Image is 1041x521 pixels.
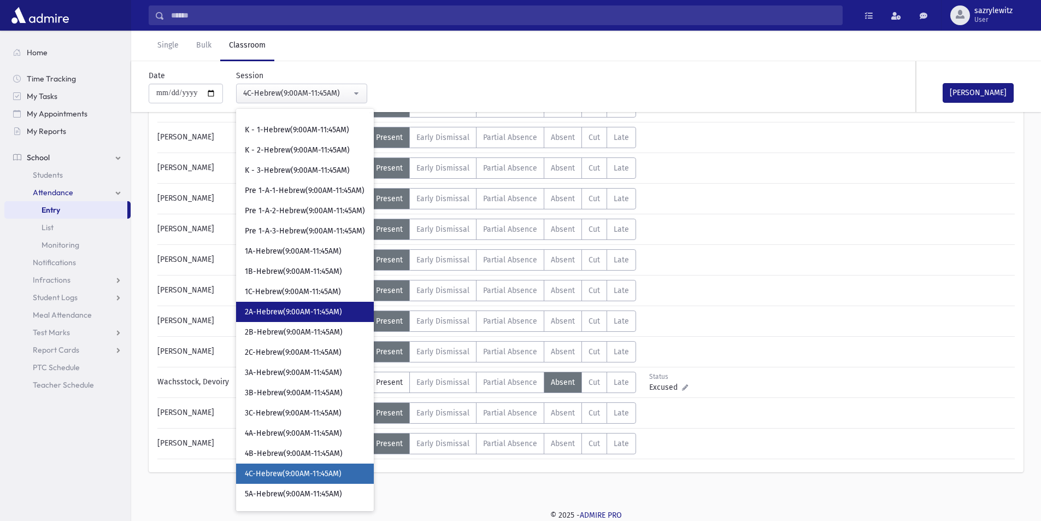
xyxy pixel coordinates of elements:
[236,70,263,81] label: Session
[245,145,350,156] span: K - 2-Hebrew(9:00AM-11:45AM)
[27,74,76,84] span: Time Tracking
[245,165,350,176] span: K - 3-Hebrew(9:00AM-11:45AM)
[4,254,131,271] a: Notifications
[33,362,80,372] span: PTC Schedule
[152,402,369,424] div: [PERSON_NAME]
[483,163,537,173] span: Partial Absence
[551,255,575,265] span: Absent
[416,378,469,387] span: Early Dismissal
[369,127,636,148] div: AttTypes
[416,286,469,295] span: Early Dismissal
[369,341,636,362] div: AttTypes
[33,275,70,285] span: Infractions
[9,4,72,26] img: AdmirePro
[245,266,342,277] span: 1B-Hebrew(9:00AM-11:45AM)
[4,105,131,122] a: My Appointments
[369,249,636,271] div: AttTypes
[152,188,369,209] div: [PERSON_NAME]
[483,225,537,234] span: Partial Absence
[614,163,629,173] span: Late
[4,376,131,394] a: Teacher Schedule
[33,380,94,390] span: Teacher Schedule
[369,188,636,209] div: AttTypes
[245,327,343,338] span: 2B-Hebrew(9:00AM-11:45AM)
[236,84,367,103] button: 4C-Hebrew(9:00AM-11:45AM)
[27,153,50,162] span: School
[33,188,73,197] span: Attendance
[27,109,87,119] span: My Appointments
[149,70,165,81] label: Date
[152,249,369,271] div: [PERSON_NAME]
[376,286,403,295] span: Present
[33,310,92,320] span: Meal Attendance
[152,341,369,362] div: [PERSON_NAME]
[376,133,403,142] span: Present
[245,489,342,500] span: 5A-Hebrew(9:00AM-11:45AM)
[245,104,344,115] span: 8A-Hebrew(9:00AM-10:55AM)
[245,448,343,459] span: 4B-Hebrew(9:00AM-11:45AM)
[974,7,1013,15] span: sazrylewitz
[4,289,131,306] a: Student Logs
[614,439,629,448] span: Late
[649,382,682,393] span: Excused
[974,15,1013,24] span: User
[589,133,600,142] span: Cut
[245,125,349,136] span: K - 1-Hebrew(9:00AM-11:45AM)
[369,402,636,424] div: AttTypes
[483,408,537,418] span: Partial Absence
[4,184,131,201] a: Attendance
[551,408,575,418] span: Absent
[4,359,131,376] a: PTC Schedule
[245,408,342,419] span: 3C-Hebrew(9:00AM-11:45AM)
[614,255,629,265] span: Late
[614,194,629,203] span: Late
[369,372,636,393] div: AttTypes
[164,5,842,25] input: Search
[369,433,636,454] div: AttTypes
[589,317,600,326] span: Cut
[416,408,469,418] span: Early Dismissal
[551,378,575,387] span: Absent
[483,286,537,295] span: Partial Absence
[27,48,48,57] span: Home
[376,255,403,265] span: Present
[551,439,575,448] span: Absent
[4,324,131,341] a: Test Marks
[245,286,341,297] span: 1C-Hebrew(9:00AM-11:45AM)
[245,469,342,479] span: 4C-Hebrew(9:00AM-11:45AM)
[649,372,698,382] div: Status
[614,133,629,142] span: Late
[416,347,469,356] span: Early Dismissal
[551,286,575,295] span: Absent
[416,133,469,142] span: Early Dismissal
[4,306,131,324] a: Meal Attendance
[589,194,600,203] span: Cut
[152,280,369,301] div: [PERSON_NAME]
[245,307,342,318] span: 2A-Hebrew(9:00AM-11:45AM)
[943,83,1014,103] button: [PERSON_NAME]
[4,219,131,236] a: List
[614,378,629,387] span: Late
[369,280,636,301] div: AttTypes
[187,31,220,61] a: Bulk
[152,433,369,454] div: [PERSON_NAME]
[33,345,79,355] span: Report Cards
[33,170,63,180] span: Students
[483,439,537,448] span: Partial Absence
[4,236,131,254] a: Monitoring
[27,91,57,101] span: My Tasks
[416,225,469,234] span: Early Dismissal
[33,292,78,302] span: Student Logs
[483,347,537,356] span: Partial Absence
[152,311,369,332] div: [PERSON_NAME]
[376,163,403,173] span: Present
[376,408,403,418] span: Present
[4,201,127,219] a: Entry
[483,133,537,142] span: Partial Absence
[589,286,600,295] span: Cut
[614,225,629,234] span: Late
[4,149,131,166] a: School
[551,225,575,234] span: Absent
[376,439,403,448] span: Present
[614,408,629,418] span: Late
